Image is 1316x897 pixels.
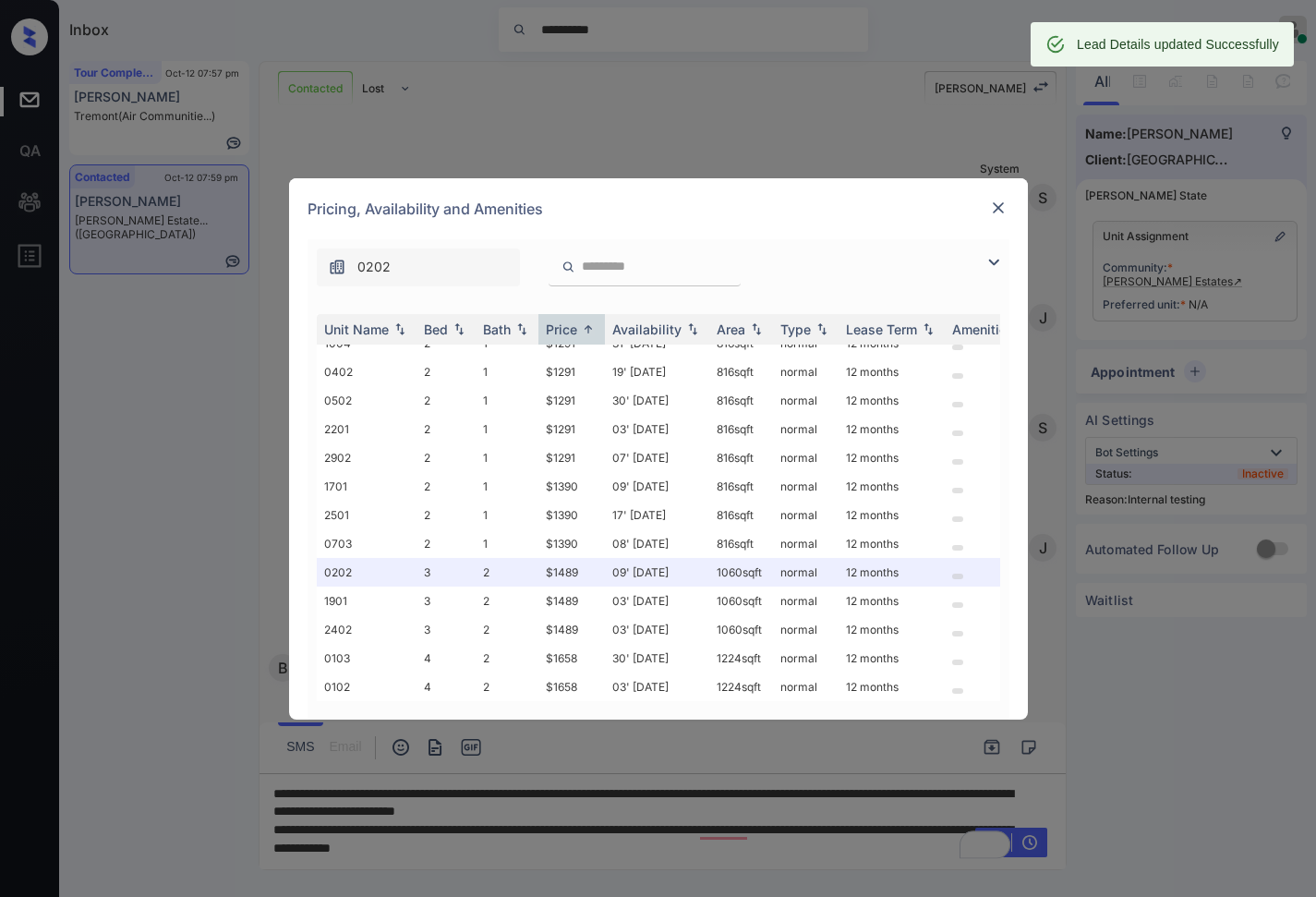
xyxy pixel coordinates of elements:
[561,259,575,275] img: icon-zuma
[780,321,811,337] div: Type
[538,501,605,529] td: $1390
[538,443,605,472] td: $1291
[357,257,391,277] span: 0202
[476,529,538,558] td: 1
[605,673,709,701] td: 03' [DATE]
[317,558,417,587] td: 0202
[317,472,417,501] td: 1701
[952,321,1014,337] div: Amenities
[773,415,839,443] td: normal
[773,558,839,587] td: normal
[476,558,538,587] td: 2
[317,501,417,529] td: 2501
[709,386,773,415] td: 816 sqft
[538,615,605,644] td: $1489
[839,443,945,472] td: 12 months
[773,358,839,386] td: normal
[417,501,476,529] td: 2
[417,529,476,558] td: 2
[839,501,945,529] td: 12 months
[605,386,709,415] td: 30' [DATE]
[417,673,476,701] td: 4
[317,386,417,415] td: 0502
[289,178,1028,239] div: Pricing, Availability and Amenities
[709,587,773,615] td: 1060 sqft
[538,415,605,443] td: $1291
[476,673,538,701] td: 2
[709,644,773,673] td: 1224 sqft
[417,386,476,415] td: 2
[476,472,538,501] td: 1
[317,443,417,472] td: 2902
[328,258,346,276] img: icon-zuma
[605,358,709,386] td: 19' [DATE]
[538,558,605,587] td: $1489
[709,673,773,701] td: 1224 sqft
[846,321,917,337] div: Lease Term
[839,644,945,673] td: 12 months
[317,673,417,701] td: 0102
[417,472,476,501] td: 2
[839,615,945,644] td: 12 months
[417,443,476,472] td: 2
[683,322,702,335] img: sorting
[773,472,839,501] td: normal
[538,472,605,501] td: $1390
[839,673,945,701] td: 12 months
[839,529,945,558] td: 12 months
[813,322,831,335] img: sorting
[605,529,709,558] td: 08' [DATE]
[538,529,605,558] td: $1390
[417,415,476,443] td: 2
[839,558,945,587] td: 12 months
[317,644,417,673] td: 0103
[773,644,839,673] td: normal
[513,322,531,335] img: sorting
[717,321,745,337] div: Area
[476,443,538,472] td: 1
[538,644,605,673] td: $1658
[1077,28,1279,61] div: Lead Details updated Successfully
[417,615,476,644] td: 3
[476,644,538,673] td: 2
[709,472,773,501] td: 816 sqft
[317,358,417,386] td: 0402
[709,501,773,529] td: 816 sqft
[424,321,448,337] div: Bed
[579,322,598,336] img: sorting
[839,472,945,501] td: 12 months
[317,529,417,558] td: 0703
[538,587,605,615] td: $1489
[839,415,945,443] td: 12 months
[605,415,709,443] td: 03' [DATE]
[417,644,476,673] td: 4
[773,529,839,558] td: normal
[773,587,839,615] td: normal
[605,587,709,615] td: 03' [DATE]
[476,615,538,644] td: 2
[747,322,766,335] img: sorting
[546,321,577,337] div: Price
[612,321,682,337] div: Availability
[773,615,839,644] td: normal
[709,558,773,587] td: 1060 sqft
[476,415,538,443] td: 1
[317,587,417,615] td: 1901
[773,673,839,701] td: normal
[476,386,538,415] td: 1
[605,501,709,529] td: 17' [DATE]
[773,443,839,472] td: normal
[989,199,1008,217] img: close
[709,615,773,644] td: 1060 sqft
[417,358,476,386] td: 2
[538,673,605,701] td: $1658
[983,251,1005,273] img: icon-zuma
[538,386,605,415] td: $1291
[605,443,709,472] td: 07' [DATE]
[709,415,773,443] td: 816 sqft
[709,358,773,386] td: 816 sqft
[391,322,409,335] img: sorting
[605,558,709,587] td: 09' [DATE]
[476,587,538,615] td: 2
[476,501,538,529] td: 1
